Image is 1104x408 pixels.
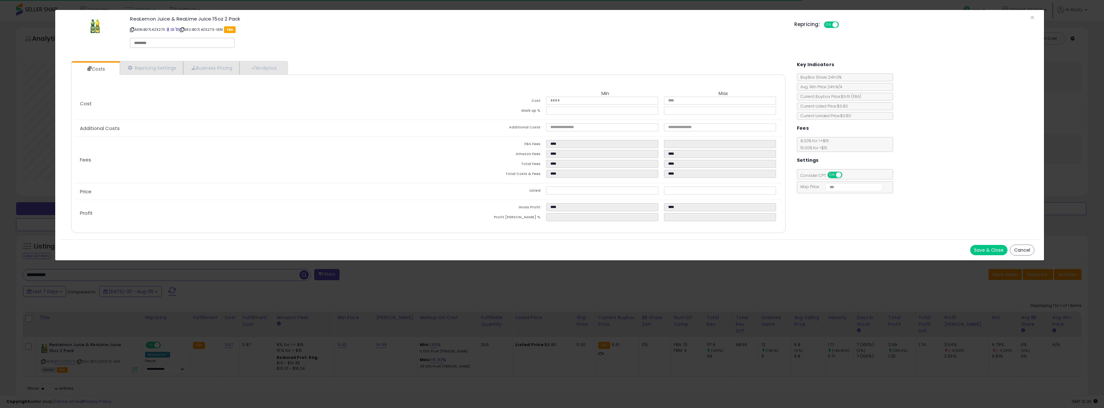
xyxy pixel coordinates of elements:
span: BuyBox Share 24h: 0% [797,74,841,80]
td: Gross Profit [428,203,546,213]
td: Cost [428,97,546,107]
a: Analytics [239,61,287,74]
td: FBA Fees [428,140,546,150]
a: Business Pricing [183,61,239,74]
span: Map Price: [797,184,883,189]
th: Max [664,91,782,97]
a: All offer listings [171,27,174,32]
button: Cancel [1010,245,1034,256]
td: Amazon Fees [428,150,546,160]
h5: Settings [797,156,819,164]
h5: Repricing: [794,22,820,27]
span: Current Landed Price: $9.80 [797,113,851,118]
span: ON [828,172,836,178]
a: Repricing Settings [120,61,183,74]
h5: Key Indicators [797,61,834,69]
span: Avg. Win Price 24h: N/A [797,84,842,90]
td: Additional Costs [428,123,546,133]
td: Profit [PERSON_NAME] % [428,213,546,223]
button: Save & Close [970,245,1007,255]
span: FBA [224,26,236,33]
a: Your listing only [175,27,179,32]
td: Total Costs & Fees [428,170,546,180]
h3: ReaLemon Juice & ReaLime Juice 15oz 2 Pack [130,16,785,21]
p: Profit [75,211,428,216]
span: 8.00 % for <= $15 [797,138,829,151]
td: Total Fees [428,160,546,170]
span: Consider CPT: [797,173,851,178]
p: ASIN: B07L4ZX273 | SKU: B07L4ZX273-VEN [130,24,785,35]
td: Mark up % [428,107,546,117]
p: Cost [75,101,428,106]
p: Additional Costs [75,126,428,131]
th: Min [546,91,664,97]
span: Current Buybox Price: [797,94,861,99]
span: $9.61 [841,94,861,99]
span: ( FBA ) [851,94,861,99]
span: 15.00 % for > $15 [797,145,827,151]
a: BuyBox page [166,27,170,32]
span: OFF [838,22,848,28]
span: OFF [841,172,851,178]
p: Price [75,189,428,194]
p: Fees [75,157,428,162]
img: 41hRx2UJ69L._SL60_.jpg [90,16,100,36]
td: Listed [428,187,546,196]
a: Costs [72,63,119,75]
h5: Fees [797,124,809,132]
span: × [1030,13,1034,22]
span: Current Listed Price: $9.80 [797,103,848,109]
span: ON [824,22,832,28]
